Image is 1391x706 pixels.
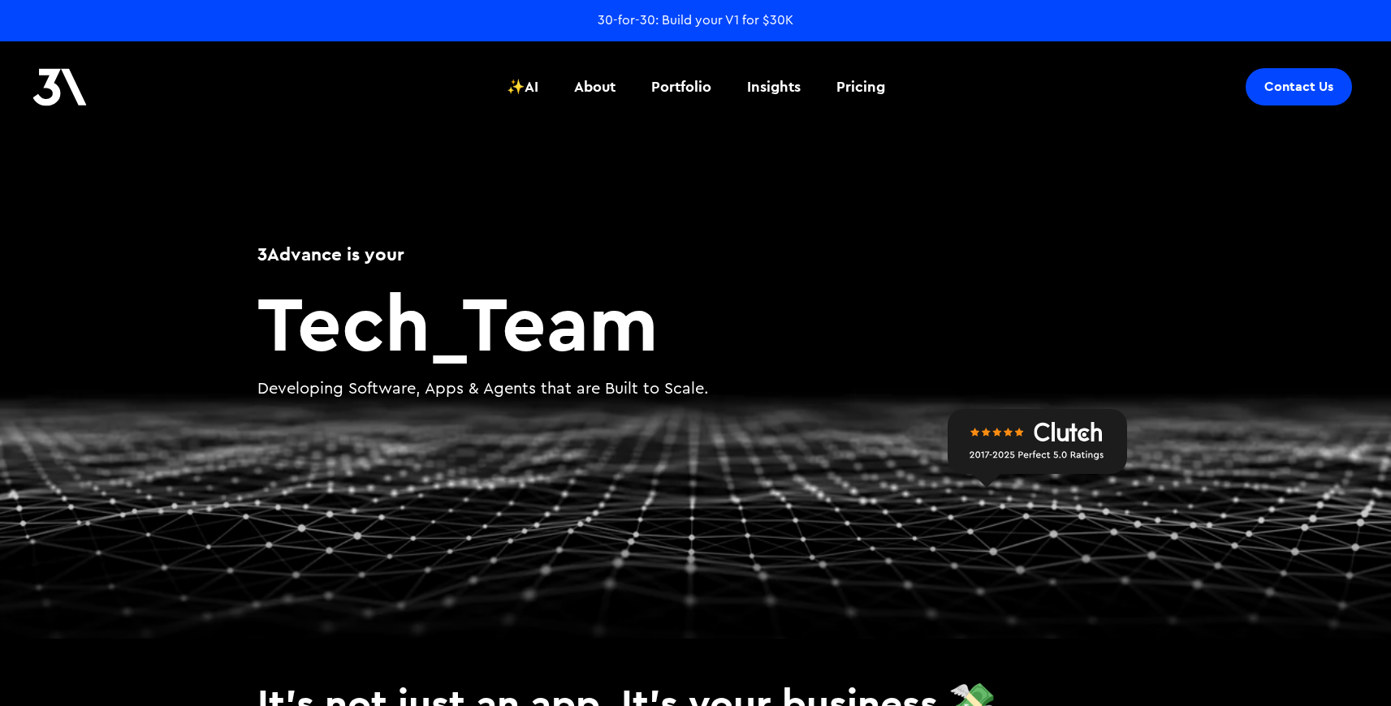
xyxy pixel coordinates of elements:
a: ✨AI [497,57,548,117]
span: Tech [257,273,430,371]
a: Contact Us [1246,68,1352,105]
div: Portfolio [651,76,711,97]
a: Pricing [827,57,895,117]
div: Pricing [836,76,885,97]
div: ✨AI [507,76,538,97]
span: _ [430,273,462,371]
a: Portfolio [642,57,721,117]
h2: Team [257,283,1134,361]
div: Contact Us [1264,79,1333,95]
a: Insights [737,57,810,117]
a: About [564,57,625,117]
a: 30-for-30: Build your V1 for $30K [598,11,793,29]
div: About [574,76,616,97]
h1: 3Advance is your [257,241,1134,267]
p: Developing Software, Apps & Agents that are Built to Scale. [257,377,1134,401]
div: Insights [747,76,801,97]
